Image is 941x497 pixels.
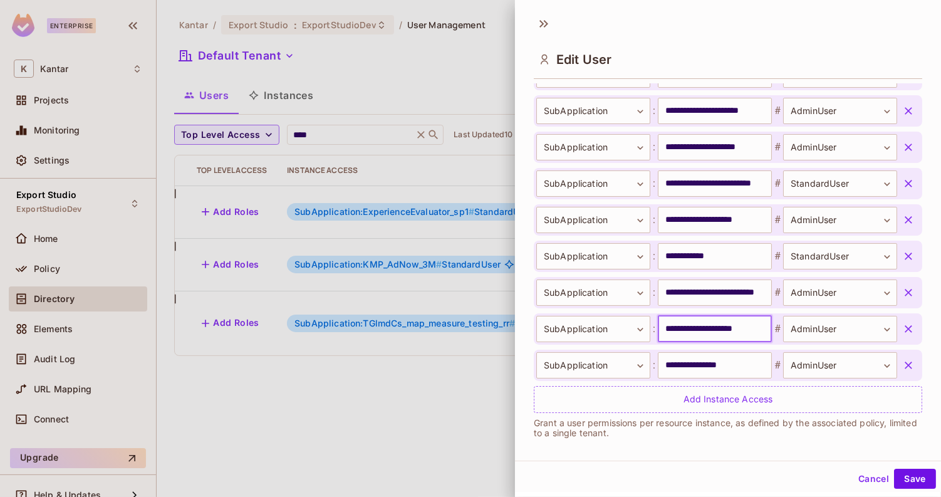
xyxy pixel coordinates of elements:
[536,316,650,342] div: SubApplication
[536,170,650,197] div: SubApplication
[772,176,783,191] span: #
[772,212,783,228] span: #
[536,207,650,233] div: SubApplication
[650,322,658,337] span: :
[536,243,650,269] div: SubApplication
[650,176,658,191] span: :
[650,212,658,228] span: :
[650,103,658,118] span: :
[772,140,783,155] span: #
[536,134,650,160] div: SubApplication
[536,352,650,379] div: SubApplication
[783,316,897,342] div: AdminUser
[536,280,650,306] div: SubApplication
[783,352,897,379] div: AdminUser
[783,170,897,197] div: StandardUser
[556,52,611,67] span: Edit User
[853,469,894,489] button: Cancel
[536,98,650,124] div: SubApplication
[534,386,922,413] div: Add Instance Access
[650,285,658,300] span: :
[650,249,658,264] span: :
[894,469,936,489] button: Save
[772,322,783,337] span: #
[772,285,783,300] span: #
[772,249,783,264] span: #
[650,358,658,373] span: :
[650,140,658,155] span: :
[772,103,783,118] span: #
[783,134,897,160] div: AdminUser
[783,207,897,233] div: AdminUser
[772,358,783,373] span: #
[534,418,922,438] p: Grant a user permissions per resource instance, as defined by the associated policy, limited to a...
[783,243,897,269] div: StandardUser
[783,280,897,306] div: AdminUser
[783,98,897,124] div: AdminUser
